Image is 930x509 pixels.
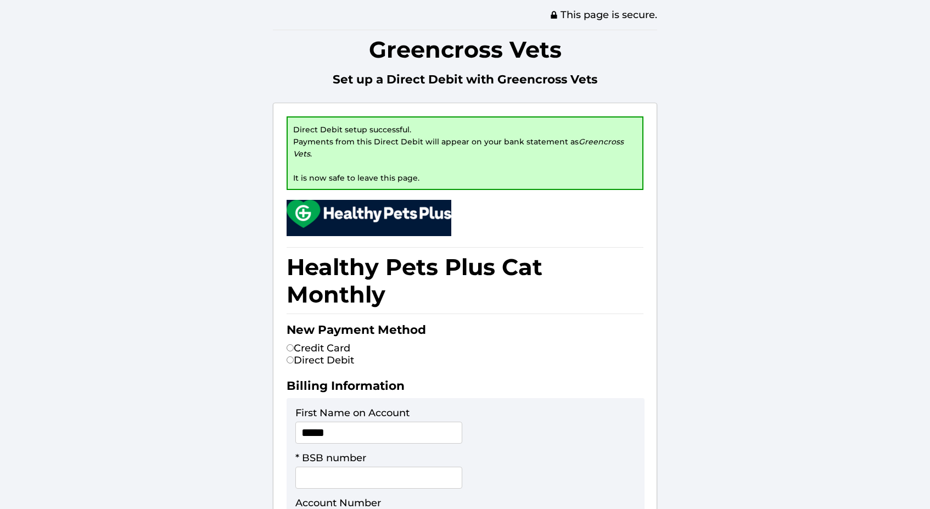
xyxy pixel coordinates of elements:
[287,354,354,366] label: Direct Debit
[295,497,381,509] label: Account Number
[295,407,410,419] label: First Name on Account
[295,452,366,464] label: * BSB number
[287,344,294,351] input: Credit Card
[287,247,643,314] h1: Healthy Pets Plus Cat Monthly
[273,30,657,69] h1: Greencross Vets
[287,342,350,354] label: Credit Card
[287,356,294,363] input: Direct Debit
[287,200,451,228] img: small.png
[273,72,657,92] h2: Set up a Direct Debit with Greencross Vets
[287,378,643,398] h2: Billing Information
[550,9,657,21] span: This page is secure.
[287,322,643,342] h2: New Payment Method
[293,125,624,183] span: Direct Debit setup successful. Payments from this Direct Debit will appear on your bank statement...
